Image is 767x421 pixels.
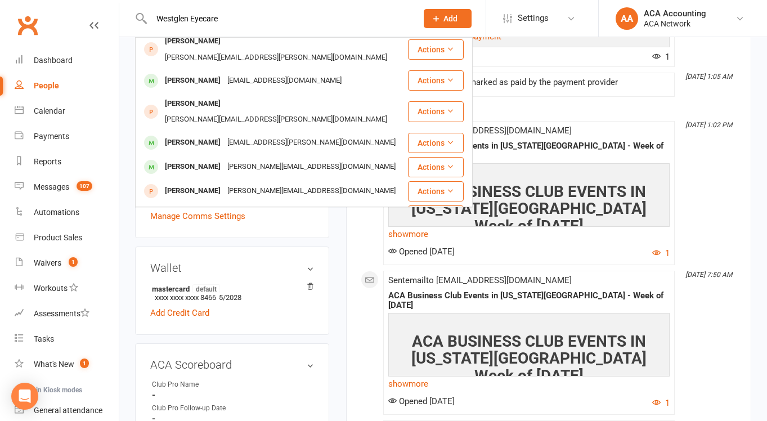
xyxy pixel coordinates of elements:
a: Tasks [15,326,119,352]
div: Workouts [34,284,68,293]
span: default [192,284,220,293]
span: xxxx xxxx xxxx 8466 [155,293,216,302]
button: Add [424,9,472,28]
span: Week of [DATE] [474,217,584,235]
button: Actions [408,157,464,177]
div: [EMAIL_ADDRESS][DOMAIN_NAME] [224,73,345,89]
button: 1 [652,396,670,410]
a: People [15,73,119,98]
div: What's New [34,360,74,369]
div: Payments [34,132,69,141]
a: Clubworx [14,11,42,39]
div: General attendance [34,406,102,415]
span: Opened [DATE] [388,396,455,406]
a: What's New1 [15,352,119,377]
div: ACA Business Club Events in [US_STATE][GEOGRAPHIC_DATA] - Week of [DATE] [388,141,670,160]
div: [PERSON_NAME] [162,159,224,175]
i: [DATE] 1:05 AM [685,73,732,80]
a: Assessments [15,301,119,326]
h3: Wallet [150,262,314,274]
div: People [34,81,59,90]
a: Add Credit Card [150,306,209,320]
div: Product Sales [34,233,82,242]
a: Reports [15,149,119,174]
strong: - [152,390,314,400]
div: [PERSON_NAME] [162,73,224,89]
strong: mastercard [152,284,308,293]
div: Club Pro Follow-up Date [152,403,245,414]
div: Open Intercom Messenger [11,383,38,410]
button: 1 [652,247,670,260]
div: Messages [34,182,69,191]
span: ACA BUSINESS CLUB EVENTS IN [US_STATE][GEOGRAPHIC_DATA] [411,332,647,368]
div: [PERSON_NAME] [162,135,224,151]
span: 1 [80,359,89,368]
span: 107 [77,181,92,191]
button: Actions [408,101,464,122]
div: Automations [34,208,79,217]
h3: ACA Scoreboard [150,359,314,371]
div: [PERSON_NAME][EMAIL_ADDRESS][PERSON_NAME][DOMAIN_NAME] [162,50,391,66]
button: Actions [408,133,464,153]
div: [PERSON_NAME] [162,96,224,112]
div: Calendar [34,106,65,115]
div: Dashboard [34,56,73,65]
button: Actions [408,205,464,226]
div: Club Pro Name [152,379,245,390]
a: Dashboard [15,48,119,73]
span: 1 [69,257,78,267]
a: Manage Comms Settings [150,209,245,223]
div: Assessments [34,309,89,318]
span: 1 [652,52,670,62]
div: Tasks [34,334,54,343]
div: ACA Accounting [644,8,706,19]
span: Add [443,14,457,23]
div: AA [616,7,638,30]
a: Calendar [15,98,119,124]
span: Sent email to [EMAIL_ADDRESS][DOMAIN_NAME] [388,126,572,136]
span: Opened [DATE] [388,247,455,257]
a: Waivers 1 [15,250,119,276]
span: 5/2028 [219,293,241,302]
a: Automations [15,200,119,225]
i: [DATE] 1:02 PM [685,121,732,129]
div: Waivers [34,258,61,267]
div: [PERSON_NAME][EMAIL_ADDRESS][DOMAIN_NAME] [224,183,399,199]
span: ACA BUSINESS CLUB EVENTS IN [US_STATE][GEOGRAPHIC_DATA] [411,182,647,218]
a: show more [388,376,670,392]
span: Week of [DATE] [474,366,584,385]
div: Invoice 4626145 was marked as paid by the payment provider [388,78,670,87]
a: Workouts [15,276,119,301]
div: [EMAIL_ADDRESS][PERSON_NAME][DOMAIN_NAME] [224,135,399,151]
a: Messages 107 [15,174,119,200]
div: ACA Network [644,19,706,29]
div: [PERSON_NAME] [162,33,224,50]
button: Actions [408,181,464,201]
a: Product Sales [15,225,119,250]
span: Sent email to [EMAIL_ADDRESS][DOMAIN_NAME] [388,275,572,285]
input: Search... [148,11,409,26]
button: Actions [408,70,464,91]
li: [DATE] [361,102,737,120]
div: Reports [34,157,61,166]
a: show more [388,226,670,242]
div: [PERSON_NAME] [162,183,224,199]
span: Settings [518,6,549,31]
a: Payments [15,124,119,149]
button: Actions [408,39,464,60]
i: [DATE] 7:50 AM [685,271,732,279]
div: [PERSON_NAME][EMAIL_ADDRESS][DOMAIN_NAME] [224,159,399,175]
div: ACA Business Club Events in [US_STATE][GEOGRAPHIC_DATA] - Week of [DATE] [388,291,670,310]
div: [PERSON_NAME][EMAIL_ADDRESS][PERSON_NAME][DOMAIN_NAME] [162,111,391,128]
